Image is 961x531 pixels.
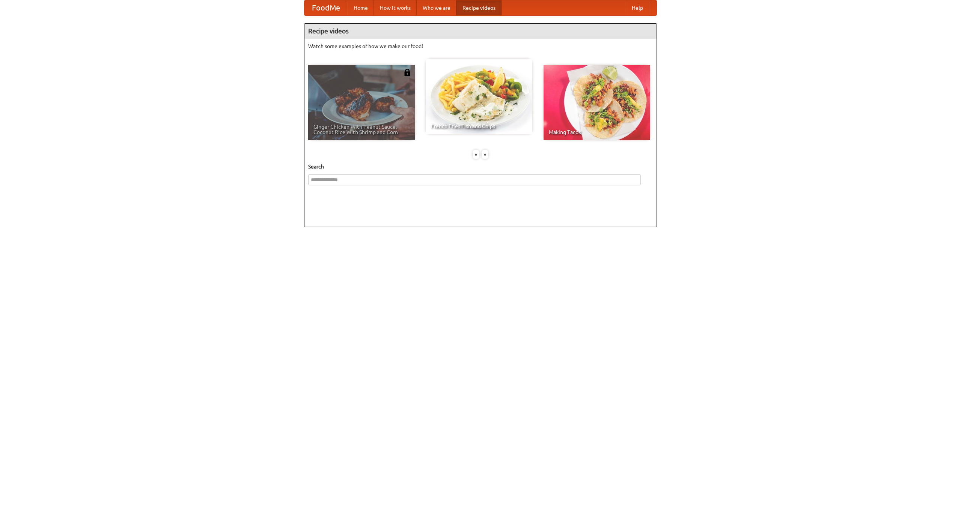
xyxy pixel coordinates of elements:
a: Help [626,0,649,15]
span: Making Tacos [549,129,645,135]
h5: Search [308,163,653,170]
a: Recipe videos [456,0,502,15]
span: French Fries Fish and Chips [431,123,527,129]
a: Making Tacos [544,65,650,140]
h4: Recipe videos [304,24,657,39]
img: 483408.png [404,69,411,76]
a: Who we are [417,0,456,15]
a: How it works [374,0,417,15]
a: Home [348,0,374,15]
p: Watch some examples of how we make our food! [308,42,653,50]
a: French Fries Fish and Chips [426,59,532,134]
div: « [473,150,479,159]
div: » [482,150,488,159]
a: FoodMe [304,0,348,15]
